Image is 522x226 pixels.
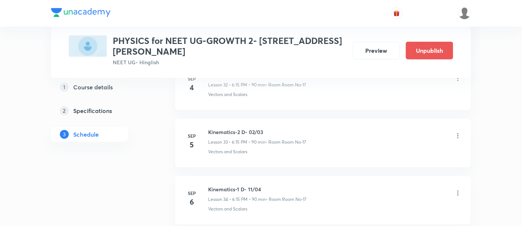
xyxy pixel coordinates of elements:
[73,106,112,115] h5: Specifications
[406,42,453,59] button: Unpublish
[51,103,152,118] a: 2Specifications
[184,139,199,150] h4: 5
[208,185,306,193] h6: Kinematics-1 D- 11/04
[60,130,69,138] p: 3
[184,190,199,196] h6: Sep
[393,10,400,17] img: avatar
[265,139,306,145] p: • Room Room No-17
[113,35,347,57] h3: PHYSICS for NEET UG-GROWTH 2- [STREET_ADDRESS][PERSON_NAME]
[184,75,199,82] h6: Sep
[208,128,306,136] h6: Kinematics-2 D- 02/03
[208,82,265,88] p: Lesson 32 • 6:15 PM • 90 min
[51,8,111,17] img: Company Logo
[184,82,199,93] h4: 4
[353,42,400,59] button: Preview
[208,196,266,203] p: Lesson 34 • 6:15 PM • 90 min
[458,7,471,20] img: Mustafa kamal
[391,7,403,19] button: avatar
[69,35,107,57] img: 02C275DF-5AF6-459F-BDB9-B792FF63BBB1_plus.png
[265,82,306,88] p: • Room Room No-17
[208,139,265,145] p: Lesson 33 • 6:15 PM • 90 min
[113,58,347,66] p: NEET UG • Hinglish
[208,91,247,98] p: Vectors and Scalars
[208,206,247,212] p: Vectors and Scalars
[73,130,99,138] h5: Schedule
[184,133,199,139] h6: Sep
[51,79,152,94] a: 1Course details
[266,196,306,203] p: • Room Room No-17
[73,82,113,91] h5: Course details
[184,196,199,208] h4: 6
[51,8,111,19] a: Company Logo
[208,148,247,155] p: Vectors and Scalars
[60,106,69,115] p: 2
[60,82,69,91] p: 1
